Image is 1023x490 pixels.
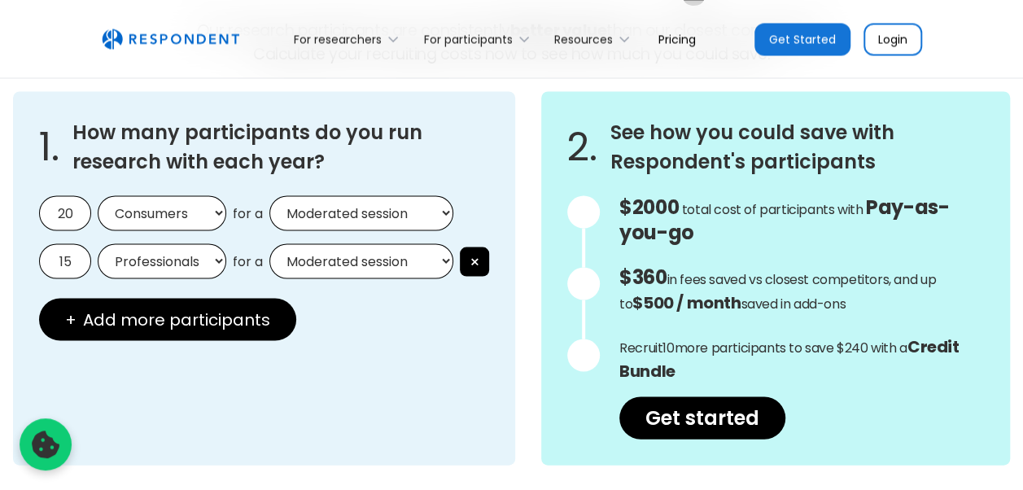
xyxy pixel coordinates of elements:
[102,28,239,50] img: Untitled UI logotext
[414,20,544,58] div: For participants
[233,253,263,269] span: for a
[102,28,239,50] a: home
[72,117,489,176] h3: How many participants do you run research with each year?
[619,335,984,383] p: Recruit more participants to save $240 with a
[567,138,597,155] span: 2.
[545,20,645,58] div: Resources
[39,298,296,340] button: + Add more participants
[619,193,679,220] span: $2000
[554,31,613,47] div: Resources
[460,247,489,276] button: ×
[65,311,77,327] span: +
[610,117,984,176] h3: See how you could save with Respondent's participants
[619,265,984,315] p: in fees saved vs closest competitors, and up to saved in add-ons
[294,31,382,47] div: For researchers
[662,338,674,357] span: 10
[233,205,263,221] span: for a
[619,396,785,439] a: Get started
[619,193,949,245] span: Pay-as-you-go
[83,311,270,327] span: Add more participants
[863,23,922,55] a: Login
[424,31,513,47] div: For participants
[632,291,741,313] strong: $500 / month
[619,263,667,290] span: $360
[682,199,863,218] span: total cost of participants with
[39,138,59,155] span: 1.
[645,20,709,58] a: Pricing
[754,23,850,55] a: Get Started
[285,20,414,58] div: For researchers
